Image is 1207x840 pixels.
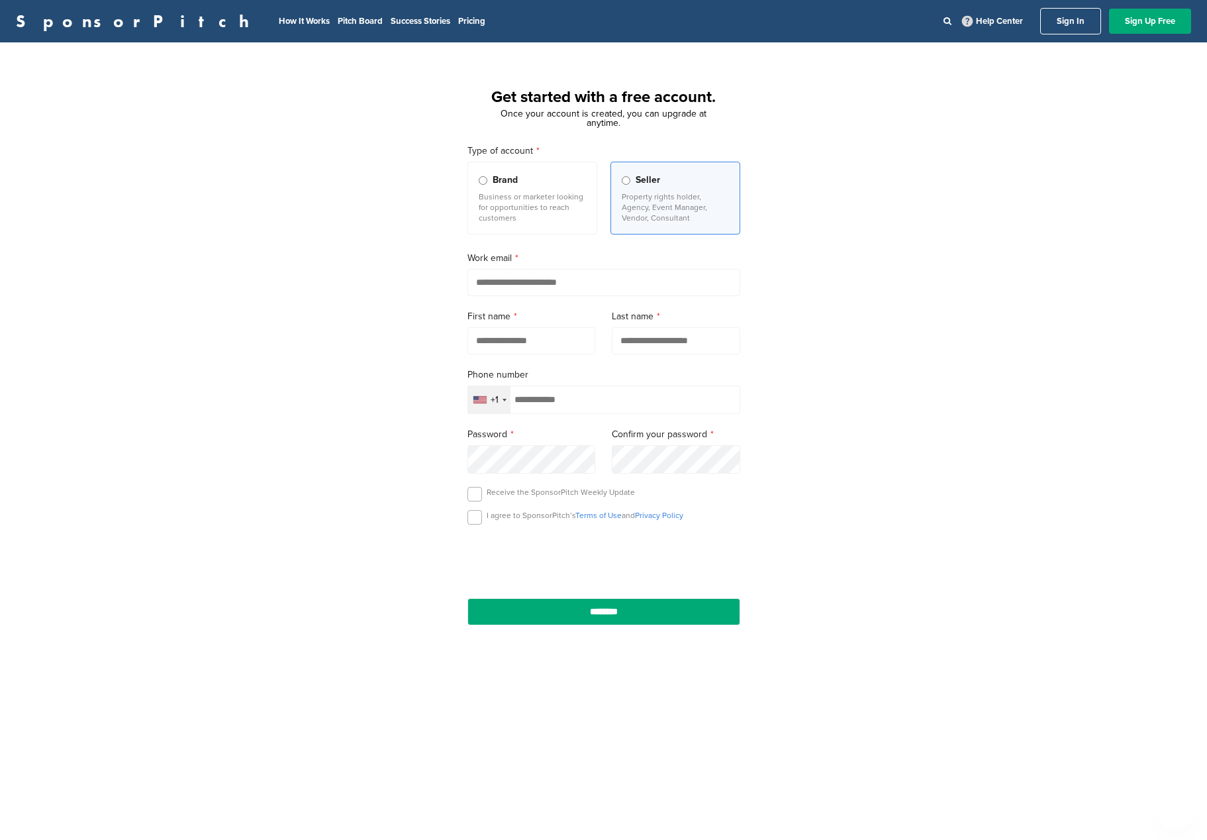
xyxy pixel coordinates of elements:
[1109,9,1191,34] a: Sign Up Free
[487,510,683,521] p: I agree to SponsorPitch’s and
[959,13,1026,29] a: Help Center
[467,427,596,442] label: Password
[391,16,450,26] a: Success Stories
[468,386,510,413] div: Selected country
[16,13,258,30] a: SponsorPitch
[479,191,586,223] p: Business or marketer looking for opportunities to reach customers
[493,173,518,187] span: Brand
[622,176,630,185] input: Seller Property rights holder, Agency, Event Manager, Vendor, Consultant
[622,191,729,223] p: Property rights holder, Agency, Event Manager, Vendor, Consultant
[467,144,740,158] label: Type of account
[612,309,740,324] label: Last name
[479,176,487,185] input: Brand Business or marketer looking for opportunities to reach customers
[279,16,330,26] a: How It Works
[458,16,485,26] a: Pricing
[635,511,683,520] a: Privacy Policy
[487,487,635,498] p: Receive the SponsorPitch Weekly Update
[338,16,383,26] a: Pitch Board
[501,108,706,129] span: Once your account is created, you can upgrade at anytime.
[491,395,499,405] div: +1
[575,511,622,520] a: Terms of Use
[1154,787,1196,829] iframe: Button to launch messaging window
[452,85,756,109] h1: Get started with a free account.
[467,251,740,266] label: Work email
[612,427,740,442] label: Confirm your password
[1040,8,1101,34] a: Sign In
[528,540,679,579] iframe: reCAPTCHA
[467,368,740,382] label: Phone number
[636,173,660,187] span: Seller
[467,309,596,324] label: First name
